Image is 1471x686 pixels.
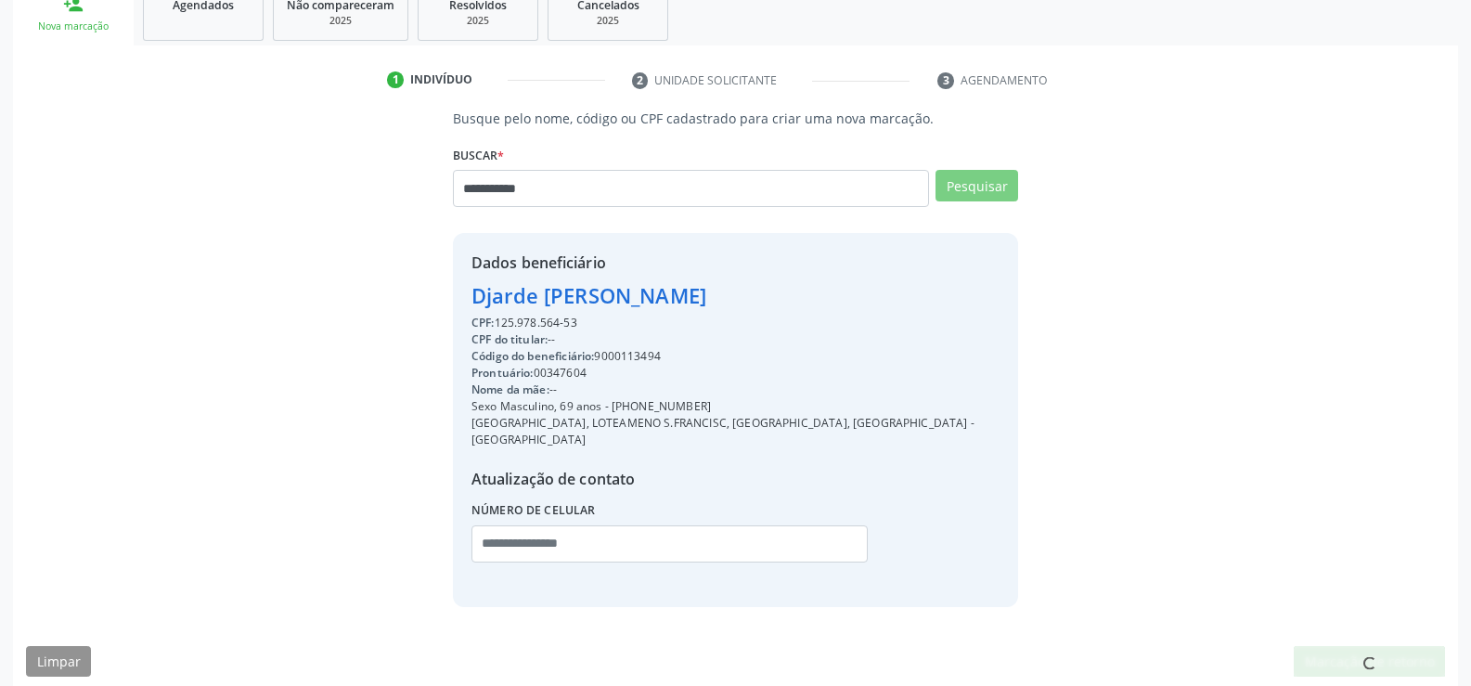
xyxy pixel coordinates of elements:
[387,71,404,88] div: 1
[287,14,394,28] div: 2025
[453,109,1018,128] p: Busque pelo nome, código ou CPF cadastrado para criar uma nova marcação.
[471,415,1000,448] div: [GEOGRAPHIC_DATA], LOTEAMENO S.FRANCISC, [GEOGRAPHIC_DATA], [GEOGRAPHIC_DATA] - [GEOGRAPHIC_DATA]
[936,170,1018,201] button: Pesquisar
[471,365,534,381] span: Prontuário:
[471,315,495,330] span: CPF:
[471,280,1000,311] div: Djarde [PERSON_NAME]
[471,365,1000,382] div: 00347604
[453,141,504,170] label: Buscar
[432,14,524,28] div: 2025
[471,331,548,347] span: CPF do titular:
[26,19,121,33] div: Nova marcação
[471,497,596,525] label: Número de celular
[471,382,1000,398] div: --
[471,468,1000,490] div: Atualização de contato
[471,331,1000,348] div: --
[471,398,1000,415] div: Sexo Masculino, 69 anos - [PHONE_NUMBER]
[471,252,1000,274] div: Dados beneficiário
[410,71,472,88] div: Indivíduo
[471,382,549,397] span: Nome da mãe:
[471,348,594,364] span: Código do beneficiário:
[26,646,91,678] button: Limpar
[471,348,1000,365] div: 9000113494
[561,14,654,28] div: 2025
[471,315,1000,331] div: 125.978.564-53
